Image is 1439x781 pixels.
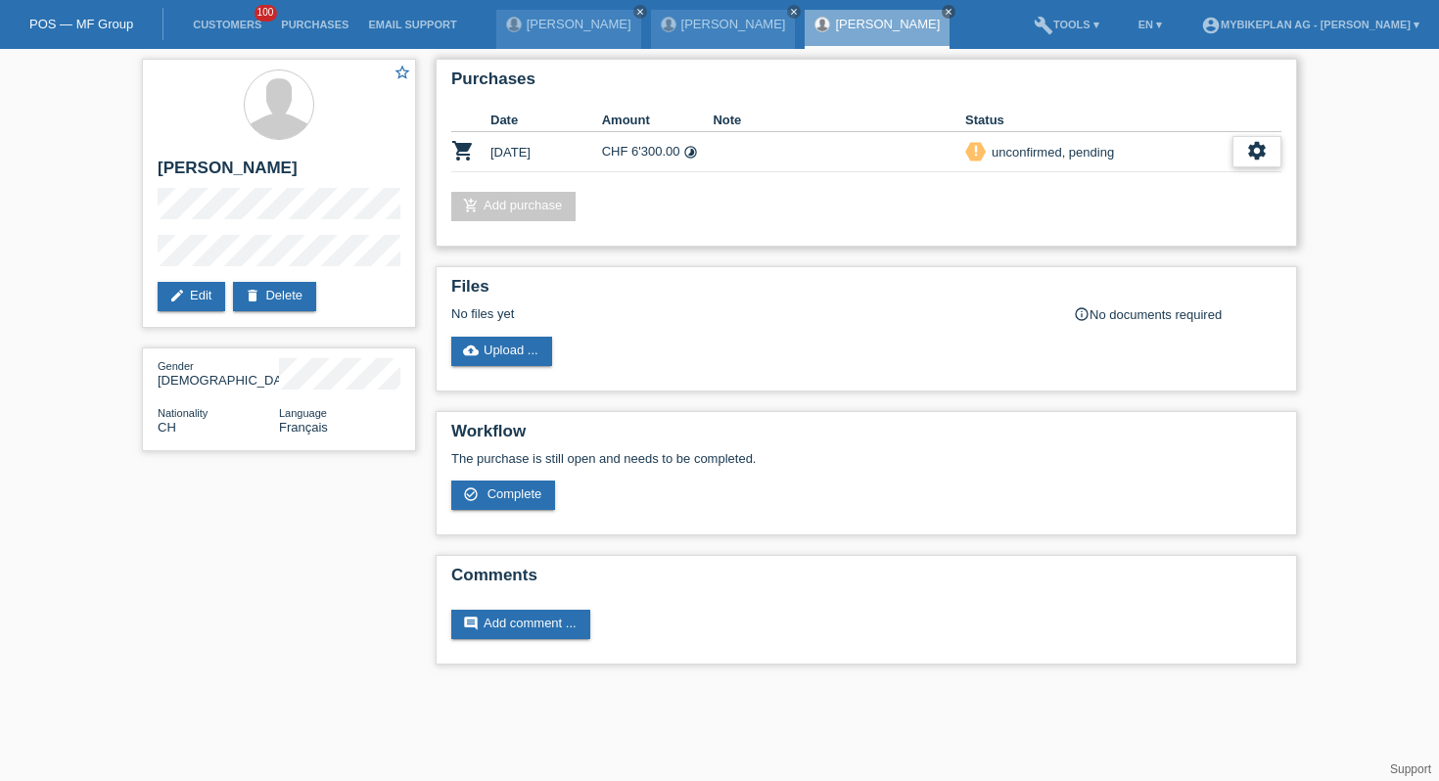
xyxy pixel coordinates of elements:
i: 24 instalments [683,145,698,160]
i: close [944,7,953,17]
a: editEdit [158,282,225,311]
i: close [789,7,799,17]
th: Status [965,109,1232,132]
a: check_circle_outline Complete [451,481,555,510]
h2: Workflow [451,422,1281,451]
a: account_circleMybikeplan AG - [PERSON_NAME] ▾ [1191,19,1429,30]
th: Note [713,109,965,132]
i: check_circle_outline [463,486,479,502]
a: [PERSON_NAME] [681,17,786,31]
div: [DEMOGRAPHIC_DATA] [158,358,279,388]
span: Gender [158,360,194,372]
a: add_shopping_cartAdd purchase [451,192,576,221]
a: POS — MF Group [29,17,133,31]
h2: Purchases [451,69,1281,99]
a: close [633,5,647,19]
i: POSP00026365 [451,139,475,162]
i: info_outline [1074,306,1090,322]
div: No documents required [1074,306,1281,322]
a: deleteDelete [233,282,316,311]
i: add_shopping_cart [463,198,479,213]
div: unconfirmed, pending [986,142,1114,162]
i: edit [169,288,185,303]
a: star_border [394,64,411,84]
a: Email Support [358,19,466,30]
h2: [PERSON_NAME] [158,159,400,188]
a: Customers [183,19,271,30]
a: Support [1390,762,1431,776]
span: Switzerland [158,420,176,435]
div: No files yet [451,306,1049,321]
span: Nationality [158,407,208,419]
a: Purchases [271,19,358,30]
i: comment [463,616,479,631]
td: CHF 6'300.00 [602,132,714,172]
a: [PERSON_NAME] [527,17,631,31]
a: buildTools ▾ [1024,19,1109,30]
i: settings [1246,140,1268,161]
span: 100 [255,5,278,22]
p: The purchase is still open and needs to be completed. [451,451,1281,466]
span: Complete [487,486,542,501]
i: star_border [394,64,411,81]
th: Date [490,109,602,132]
a: EN ▾ [1129,19,1172,30]
i: close [635,7,645,17]
h2: Files [451,277,1281,306]
i: priority_high [969,144,983,158]
a: cloud_uploadUpload ... [451,337,552,366]
a: commentAdd comment ... [451,610,590,639]
span: Français [279,420,328,435]
span: Language [279,407,327,419]
a: close [787,5,801,19]
a: [PERSON_NAME] [835,17,940,31]
td: [DATE] [490,132,602,172]
i: cloud_upload [463,343,479,358]
th: Amount [602,109,714,132]
i: build [1034,16,1053,35]
i: account_circle [1201,16,1221,35]
a: close [942,5,955,19]
h2: Comments [451,566,1281,595]
i: delete [245,288,260,303]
